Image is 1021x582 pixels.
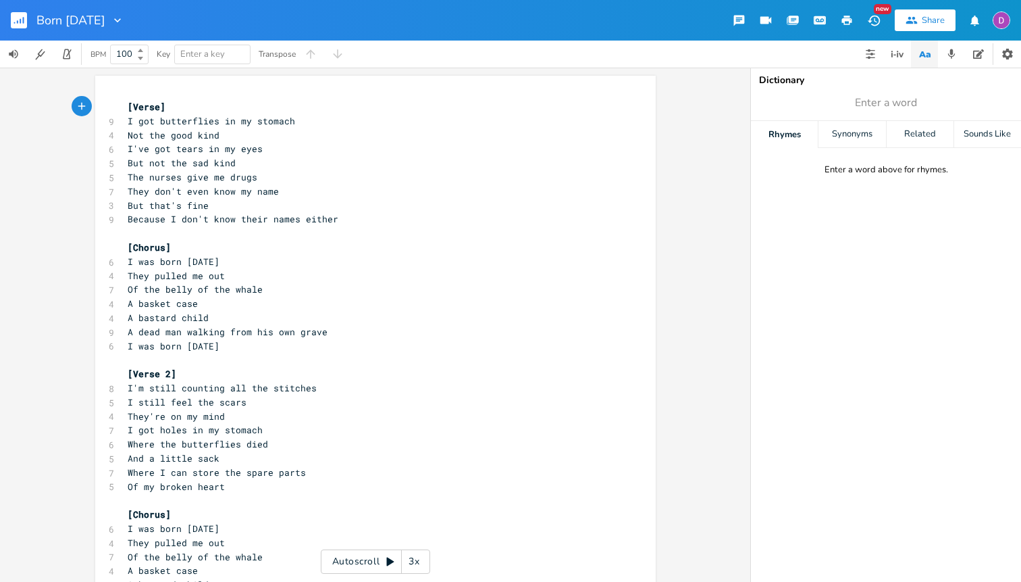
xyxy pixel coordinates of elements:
img: Dylan [993,11,1010,29]
span: Where the butterflies died [128,438,268,450]
div: Related [887,121,953,148]
span: Enter a word [855,95,917,111]
div: New [874,4,891,14]
span: They pulled me out [128,270,225,282]
span: Of my broken heart [128,481,225,493]
span: I'm still counting all the stitches [128,382,317,394]
div: Rhymes [751,121,818,148]
button: New [860,8,887,32]
span: But not the sad kind [128,157,236,169]
span: Not the good kind [128,129,219,141]
span: Enter a key [180,48,225,60]
div: Share [922,14,945,26]
span: Of the belly of the whale [128,283,263,295]
span: Born [DATE] [36,14,105,26]
span: A dead man walking from his own grave [128,326,328,338]
div: Transpose [259,50,296,58]
div: 3x [402,550,426,574]
span: [Verse] [128,101,165,113]
span: Because I don't know their names either [128,213,338,225]
span: I was born [DATE] [128,340,219,352]
div: Synonyms [818,121,885,148]
span: They pulled me out [128,537,225,549]
div: Sounds Like [954,121,1021,148]
span: And a little sack [128,452,219,464]
div: Key [157,50,170,58]
button: Share [895,9,955,31]
span: [Verse 2] [128,368,176,380]
span: They're on my mind [128,410,225,422]
div: Dictionary [759,76,1013,85]
span: Of the belly of the whale [128,551,263,563]
span: I was born [DATE] [128,523,219,535]
div: Enter a word above for rhymes. [824,164,948,176]
span: I was born [DATE] [128,256,219,268]
span: A basket case [128,297,198,310]
span: I got holes in my stomach [128,424,263,436]
span: A bastard child [128,312,209,324]
span: But that's fine [128,199,209,212]
span: I got butterflies in my stomach [128,115,295,127]
span: [Chorus] [128,508,171,520]
span: [Chorus] [128,241,171,253]
div: BPM [90,51,106,58]
span: They don't even know my name [128,185,279,197]
span: I've got tears in my eyes [128,143,263,155]
span: Where I can store the spare parts [128,466,306,479]
span: A basket case [128,564,198,577]
span: I still feel the scars [128,396,246,408]
span: The nurses give me drugs [128,171,257,183]
div: Autoscroll [321,550,430,574]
